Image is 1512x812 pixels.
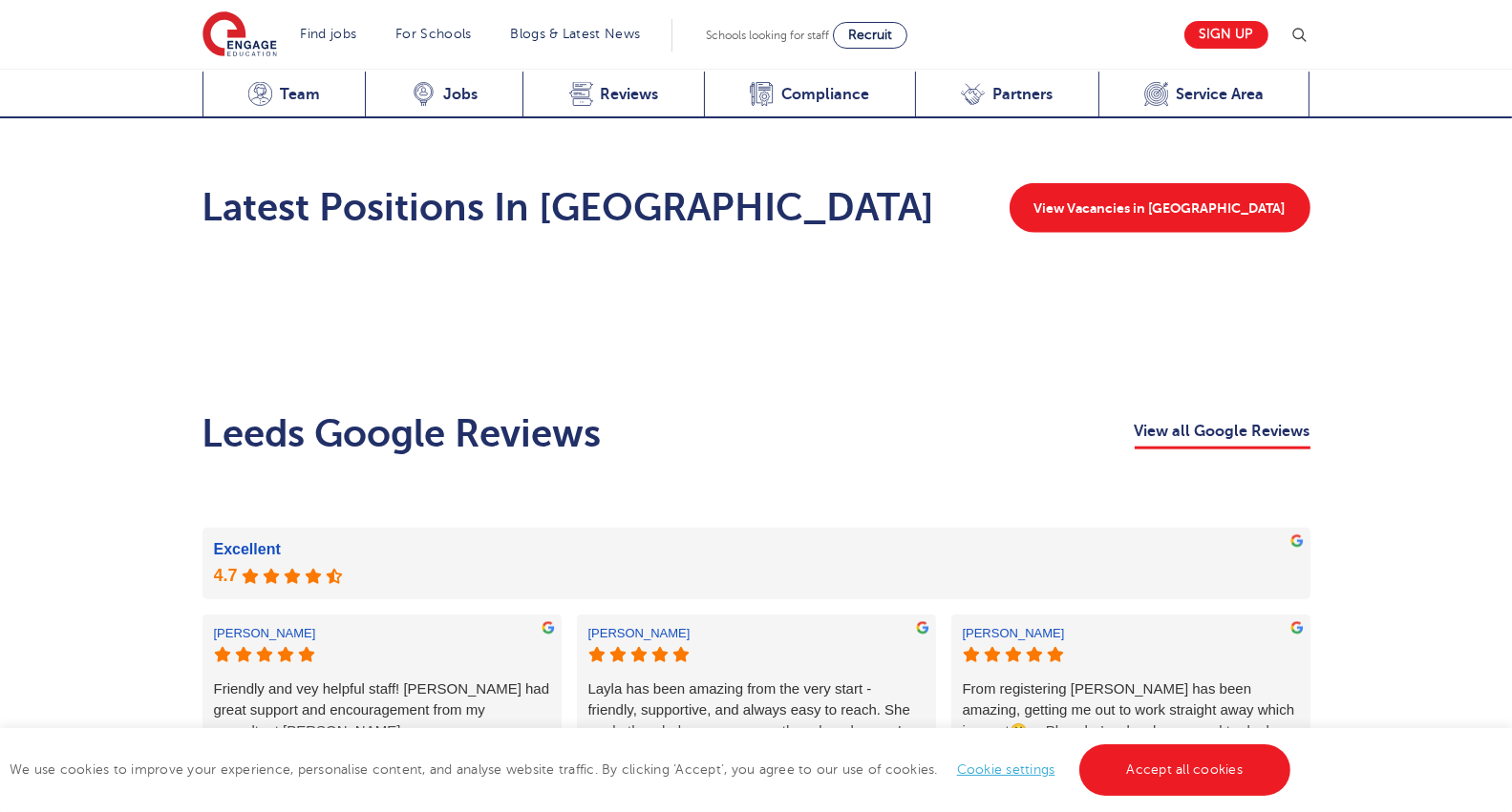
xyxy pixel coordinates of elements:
a: Find jobs [301,27,357,41]
a: Partners [915,72,1098,118]
span: Compliance [781,85,869,104]
div: [PERSON_NAME] [963,626,1065,641]
div: Layla has been amazing from the very start - friendly, supportive, and always easy to reach. She ... [588,678,925,804]
a: Sign up [1184,21,1268,49]
a: Accept all cookies [1079,744,1291,796]
span: Service Area [1176,85,1264,104]
div: Friendly and vey helpful staff! [PERSON_NAME] had great support and encouragement from my consult... [214,678,550,804]
span: Jobs [443,85,478,104]
span: Team [280,85,320,104]
div: [PERSON_NAME] [588,626,691,641]
a: Cookie settings [957,762,1055,777]
a: Reviews [522,72,704,118]
a: View all Google Reviews [1135,419,1310,449]
span: Recruit [848,28,892,42]
span: We use cookies to improve your experience, personalise content, and analyse website traffic. By c... [10,762,1295,777]
span: Partners [992,85,1053,104]
a: Team [202,72,366,118]
a: Recruit [833,22,907,49]
a: Compliance [704,72,915,118]
div: [PERSON_NAME] [214,626,316,641]
a: View Vacancies in [GEOGRAPHIC_DATA] [1010,183,1310,233]
span: Reviews [601,85,659,104]
h2: Latest Positions In [GEOGRAPHIC_DATA] [202,185,935,231]
a: Blogs & Latest News [511,27,641,41]
a: Jobs [365,72,522,118]
h2: Leeds Google Reviews [202,411,602,457]
span: Schools looking for staff [706,29,829,42]
div: Excellent [214,539,1299,560]
div: From registering [PERSON_NAME] has been amazing, getting me out to work straight away which is gr... [963,678,1299,804]
a: Service Area [1098,72,1310,118]
img: Engage Education [202,11,277,59]
a: For Schools [395,27,471,41]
